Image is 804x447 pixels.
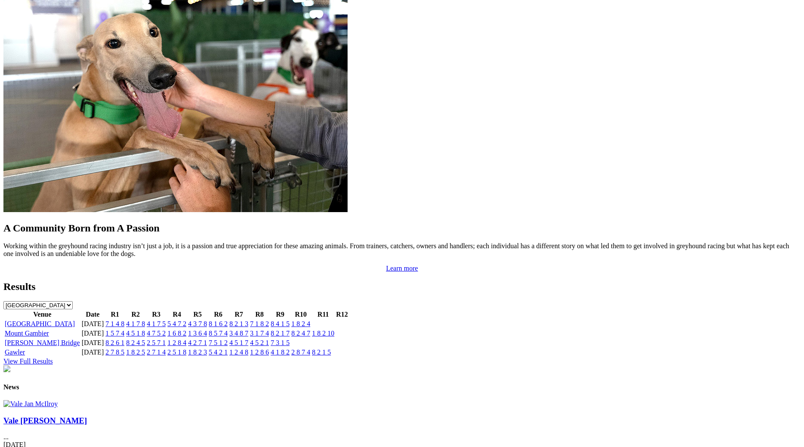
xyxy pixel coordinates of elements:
a: 4 5 1 8 [126,330,145,337]
th: R12 [336,310,348,319]
a: 7 5 1 2 [209,339,228,346]
a: 3 1 7 4 [250,330,269,337]
td: [DATE] [81,339,105,347]
a: 8 4 1 5 [271,320,290,327]
th: R1 [105,310,125,319]
p: Working within the greyhound racing industry isn’t just a job, it is a passion and true appreciat... [3,242,801,258]
a: [GEOGRAPHIC_DATA] [5,320,75,327]
a: 2 7 1 4 [147,348,166,356]
a: 4 5 1 7 [229,339,248,346]
a: 7 1 4 8 [105,320,124,327]
th: R9 [270,310,290,319]
td: [DATE] [81,329,105,338]
th: R7 [229,310,249,319]
a: 5 4 2 1 [209,348,228,356]
h2: Results [3,281,801,293]
th: R3 [146,310,166,319]
a: 8 1 6 2 [209,320,228,327]
th: R4 [167,310,187,319]
a: 8 2 4 5 [126,339,145,346]
h4: News [3,383,801,391]
th: R10 [291,310,311,319]
a: Gawler [5,348,25,356]
a: 1 8 2 10 [312,330,334,337]
a: 1 2 4 8 [229,348,248,356]
a: 1 2 8 6 [250,348,269,356]
img: chasers_homepage.jpg [3,365,10,372]
a: [PERSON_NAME] Bridge [5,339,80,346]
a: 2 8 7 4 [291,348,310,356]
a: 4 2 7 1 [188,339,207,346]
a: 3 4 8 7 [229,330,248,337]
a: 8 2 6 1 [105,339,124,346]
a: 4 7 5 2 [147,330,166,337]
a: 7 1 8 2 [250,320,269,327]
a: 1 6 8 2 [167,330,186,337]
a: 2 7 8 5 [105,348,124,356]
a: 4 5 2 1 [250,339,269,346]
a: Learn more [386,265,418,272]
h2: A Community Born from A Passion [3,222,801,234]
th: Date [81,310,105,319]
img: Vale Jan McIlroy [3,400,58,408]
a: 1 5 7 4 [105,330,124,337]
th: R2 [126,310,145,319]
td: [DATE] [81,320,105,328]
a: 5 4 7 2 [167,320,186,327]
a: 2 5 7 1 [147,339,166,346]
a: 8 2 1 5 [312,348,331,356]
a: 4 3 7 8 [188,320,207,327]
a: Mount Gambier [5,330,49,337]
th: R6 [208,310,228,319]
a: 4 1 8 2 [271,348,290,356]
a: 7 3 1 5 [271,339,290,346]
a: 8 5 7 4 [209,330,228,337]
a: 1 2 8 4 [167,339,186,346]
a: 1 8 2 3 [188,348,207,356]
th: R8 [250,310,269,319]
a: View Full Results [3,358,53,365]
a: 8 2 1 7 [271,330,290,337]
th: R5 [188,310,207,319]
a: Vale [PERSON_NAME] [3,416,87,425]
td: [DATE] [81,348,105,357]
a: 1 3 6 4 [188,330,207,337]
a: 4 1 7 5 [147,320,166,327]
th: Venue [4,310,80,319]
a: 1 8 2 5 [126,348,145,356]
a: 8 2 4 7 [291,330,310,337]
a: 4 1 7 8 [126,320,145,327]
a: 2 5 1 8 [167,348,186,356]
th: R11 [311,310,335,319]
a: 1 8 2 4 [291,320,310,327]
a: 8 2 1 3 [229,320,248,327]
